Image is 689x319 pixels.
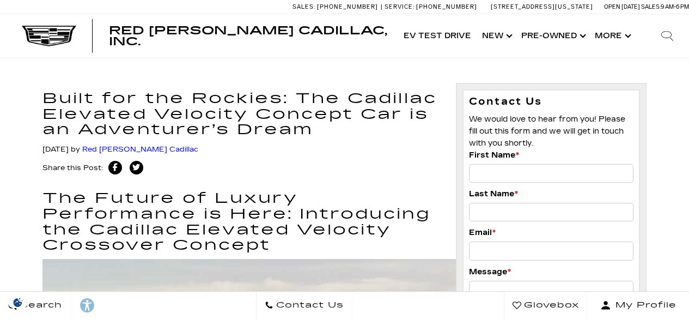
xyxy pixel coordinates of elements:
a: Contact Us [256,292,352,319]
span: Contact Us [273,298,344,313]
button: More [589,14,635,58]
h1: Built for the Rockies: The Cadillac Elevated Velocity Concept Car is an Adventurer’s Dream [42,91,440,138]
span: Sales: [641,3,661,10]
button: Open user profile menu [588,292,689,319]
span: by [71,145,80,154]
a: Red [PERSON_NAME] Cadillac, Inc. [109,25,387,47]
a: Service: [PHONE_NUMBER] [381,4,480,10]
span: [DATE] [42,145,69,154]
span: Search [17,298,62,313]
span: Red [PERSON_NAME] Cadillac, Inc. [109,24,387,48]
a: Red [PERSON_NAME] Cadillac [82,145,198,154]
section: Click to Open Cookie Consent Modal [5,297,31,308]
span: [PHONE_NUMBER] [416,3,477,10]
span: We would love to hear from you! Please fill out this form and we will get in touch with you shortly. [469,115,625,148]
h3: Contact Us [469,96,633,108]
span: Sales: [292,3,315,10]
h1: The Future of Luxury Performance is Here: Introducing the Cadillac Elevated Velocity Crossover Co... [42,191,440,254]
img: Opt-Out Icon [5,297,31,308]
a: EV Test Drive [398,14,477,58]
span: Open [DATE] [604,3,640,10]
img: Cadillac Dark Logo with Cadillac White Text [22,26,76,46]
span: Glovebox [521,298,579,313]
label: Message [469,266,511,278]
label: First Name [469,149,519,161]
a: New [477,14,516,58]
span: [PHONE_NUMBER] [317,3,378,10]
a: [STREET_ADDRESS][US_STATE] [491,3,593,10]
span: Service: [385,3,414,10]
span: My Profile [611,298,676,313]
a: Sales: [PHONE_NUMBER] [292,4,381,10]
label: Last Name [469,188,518,200]
label: Email [469,227,496,239]
div: Share this Post: [42,161,440,180]
span: 9 AM-6 PM [661,3,689,10]
a: Glovebox [504,292,588,319]
a: Pre-Owned [516,14,589,58]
